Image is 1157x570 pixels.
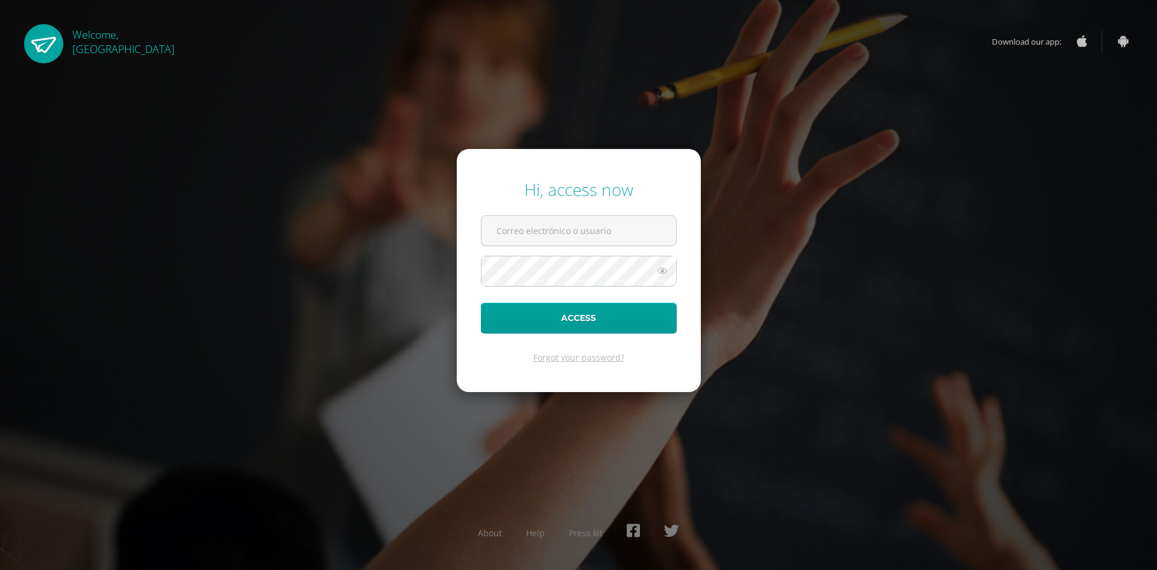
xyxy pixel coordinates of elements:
[526,527,545,539] a: Help
[533,352,624,363] a: Forgot your password?
[569,527,603,539] a: Press kit
[992,30,1073,53] span: Download our app:
[481,178,677,201] div: Hi, access now
[478,527,502,539] a: About
[481,303,677,334] button: Access
[72,42,175,56] span: [GEOGRAPHIC_DATA]
[481,216,676,245] input: Correo electrónico o usuario
[72,24,175,56] div: Welcome,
